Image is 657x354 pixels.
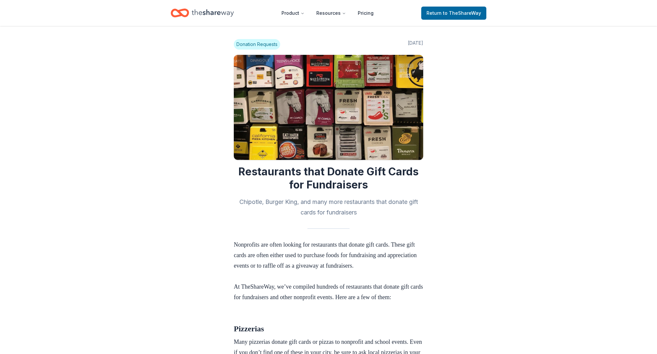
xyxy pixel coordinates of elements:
[234,55,423,160] img: Image for Restaurants that Donate Gift Cards for Fundraisers
[353,7,379,20] a: Pricing
[426,9,481,17] span: Return
[421,7,486,20] a: Returnto TheShareWay
[234,239,423,302] p: Nonprofits are often looking for restaurants that donate gift cards. These gift cards are often e...
[408,39,423,50] span: [DATE]
[311,7,351,20] button: Resources
[443,10,481,16] span: to TheShareWay
[234,39,280,50] span: Donation Requests
[234,323,423,334] h2: Pizzerias
[171,5,234,21] a: Home
[234,165,423,191] h1: Restaurants that Donate Gift Cards for Fundraisers
[276,7,310,20] button: Product
[234,197,423,218] h2: Chipotle, Burger King, and many more restaurants that donate gift cards for fundraisers
[276,5,379,21] nav: Main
